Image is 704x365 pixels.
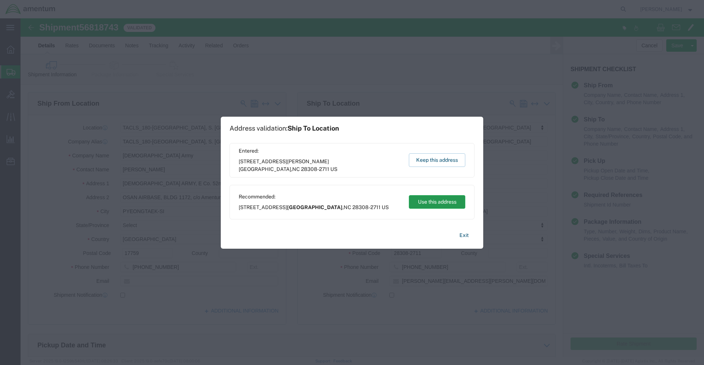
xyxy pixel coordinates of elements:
[239,193,389,201] span: Recommended:
[454,229,474,242] button: Exit
[239,204,389,211] span: [STREET_ADDRESS] ,
[301,166,329,172] span: 28308-2711
[409,195,465,209] button: Use this address
[239,158,329,172] span: [PERSON_NAME][GEOGRAPHIC_DATA]
[409,153,465,167] button: Keep this address
[287,204,342,210] span: [GEOGRAPHIC_DATA]
[352,204,381,210] span: 28308-2711
[230,124,339,132] h1: Address validation:
[344,204,351,210] span: NC
[330,166,337,172] span: US
[239,158,402,173] span: [STREET_ADDRESS] ,
[292,166,300,172] span: NC
[382,204,389,210] span: US
[287,124,339,132] span: Ship To Location
[239,147,402,155] span: Entered:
